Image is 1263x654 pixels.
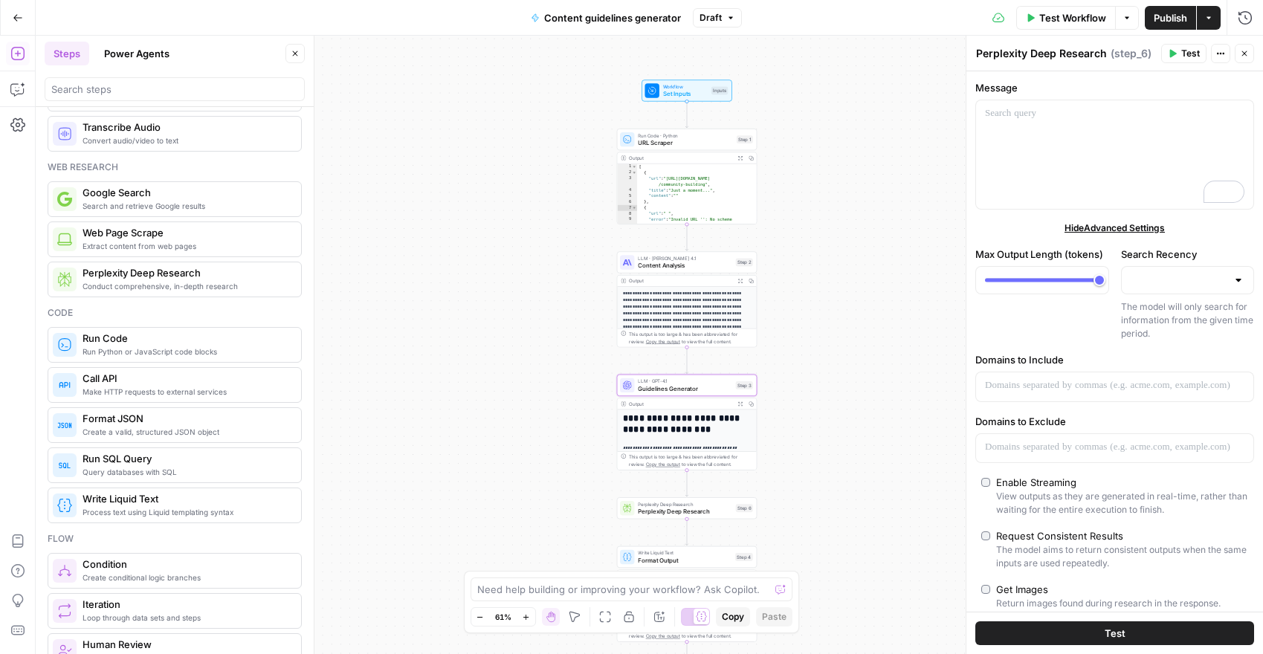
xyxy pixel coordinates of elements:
span: Hide Advanced Settings [1065,221,1165,235]
button: Steps [45,42,89,65]
div: Code [48,306,302,320]
span: Write Liquid Text [83,491,289,506]
span: Perplexity Deep Research [638,507,731,516]
div: 3 [617,175,637,187]
button: Test Workflow [1016,6,1115,30]
span: Conduct comprehensive, in-depth research [83,280,289,292]
span: Test [1181,47,1200,60]
button: Test [975,621,1254,645]
div: The model will only search for information from the given time period. [1121,300,1255,340]
div: Web research [48,161,302,174]
button: Power Agents [95,42,178,65]
span: Copy the output [646,633,680,638]
span: Copy [722,610,744,624]
span: Draft [700,11,722,25]
label: Search Recency [1121,247,1255,262]
span: Toggle code folding, rows 1 through 11 [632,163,637,169]
div: Perplexity Deep ResearchPerplexity Deep ResearchStep 6 [617,497,757,519]
div: WorkflowSet InputsInputs [617,80,757,101]
span: Paste [762,610,786,624]
div: Step 2 [736,259,753,267]
span: Perplexity Deep Research [638,500,731,508]
span: Human Review [83,637,289,652]
button: Publish [1145,6,1196,30]
span: Write Liquid Text [638,549,731,557]
span: Iteration [83,597,289,612]
span: Condition [83,557,289,572]
div: 4 [617,187,637,193]
button: Content guidelines generator [522,6,690,30]
span: 61% [495,611,511,623]
div: Output [629,400,732,407]
div: Output [629,277,732,285]
g: Edge from step_3 to step_6 [685,470,688,496]
div: Inputs [711,86,728,94]
div: 2 [617,169,637,175]
div: 1 [617,163,637,169]
span: Test [1105,626,1125,641]
label: Domains to Include [975,352,1254,367]
span: Convert audio/video to text [83,135,289,146]
span: Search and retrieve Google results [83,200,289,212]
span: Run SQL Query [83,451,289,466]
span: Guidelines Generator [638,384,731,393]
span: Make HTTP requests to external services [83,386,289,398]
input: Enable StreamingView outputs as they are generated in real-time, rather than waiting for the enti... [981,478,990,487]
div: Flow [48,532,302,545]
span: Perplexity Deep Research [83,265,289,280]
span: Toggle code folding, rows 7 through 10 [632,205,637,211]
g: Edge from start to step_1 [685,102,688,128]
div: This output is too large & has been abbreviated for review. to view the full content. [629,625,753,639]
span: URL Scraper [638,138,733,147]
button: Test [1161,44,1207,63]
div: Run Code · PythonURL ScraperStep 1Output[ { "url":"[URL][DOMAIN_NAME] /community-building", "titl... [617,129,757,224]
input: Get ImagesReturn images found during research in the response. [981,585,990,594]
span: Run Python or JavaScript code blocks [83,346,289,357]
input: Request Consistent ResultsThe model aims to return consistent outputs when the same inputs are us... [981,531,990,540]
div: 8 [617,211,637,217]
span: Copy the output [646,462,680,467]
div: To enrich screen reader interactions, please activate Accessibility in Grammarly extension settings [976,100,1253,209]
g: Edge from step_2 to step_3 [685,347,688,373]
span: Query databases with SQL [83,466,289,478]
label: Max Output Length (tokens) [975,247,1109,262]
span: Create conditional logic branches [83,572,289,583]
div: 5 [617,193,637,199]
div: Get Images [996,582,1048,597]
span: Content guidelines generator [544,10,681,25]
input: Search steps [51,82,298,97]
label: Domains to Exclude [975,414,1254,429]
span: Set Inputs [663,89,708,98]
span: Process text using Liquid templating syntax [83,506,289,518]
textarea: Perplexity Deep Research [976,46,1107,61]
span: Extract content from web pages [83,240,289,252]
div: This output is too large & has been abbreviated for review. to view the full content. [629,453,753,467]
span: ( step_6 ) [1111,46,1151,61]
div: Step 3 [736,381,753,389]
span: Format JSON [83,411,289,426]
div: View outputs as they are generated in real-time, rather than waiting for the entire execution to ... [996,490,1248,517]
label: Message [975,80,1254,95]
span: Google Search [83,185,289,200]
div: 6 [617,199,637,205]
span: Web Page Scrape [83,225,289,240]
span: Transcribe Audio [83,120,289,135]
div: 7 [617,205,637,211]
span: Workflow [663,83,708,91]
span: Call API [83,371,289,386]
button: Copy [716,607,750,627]
span: Create a valid, structured JSON object [83,426,289,438]
button: Draft [693,8,742,27]
div: This output is too large & has been abbreviated for review. to view the full content. [629,331,753,345]
span: Test Workflow [1039,10,1106,25]
span: Loop through data sets and steps [83,612,289,624]
span: Copy the output [646,339,680,344]
g: Edge from step_1 to step_2 [685,224,688,250]
div: Return images found during research in the response. [996,597,1221,610]
div: Step 1 [737,135,753,143]
div: Output [629,155,732,162]
div: Request Consistent Results [996,528,1123,543]
span: LLM · GPT-4.1 [638,378,731,385]
span: Toggle code folding, rows 2 through 6 [632,169,637,175]
span: Format Output [638,556,731,565]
